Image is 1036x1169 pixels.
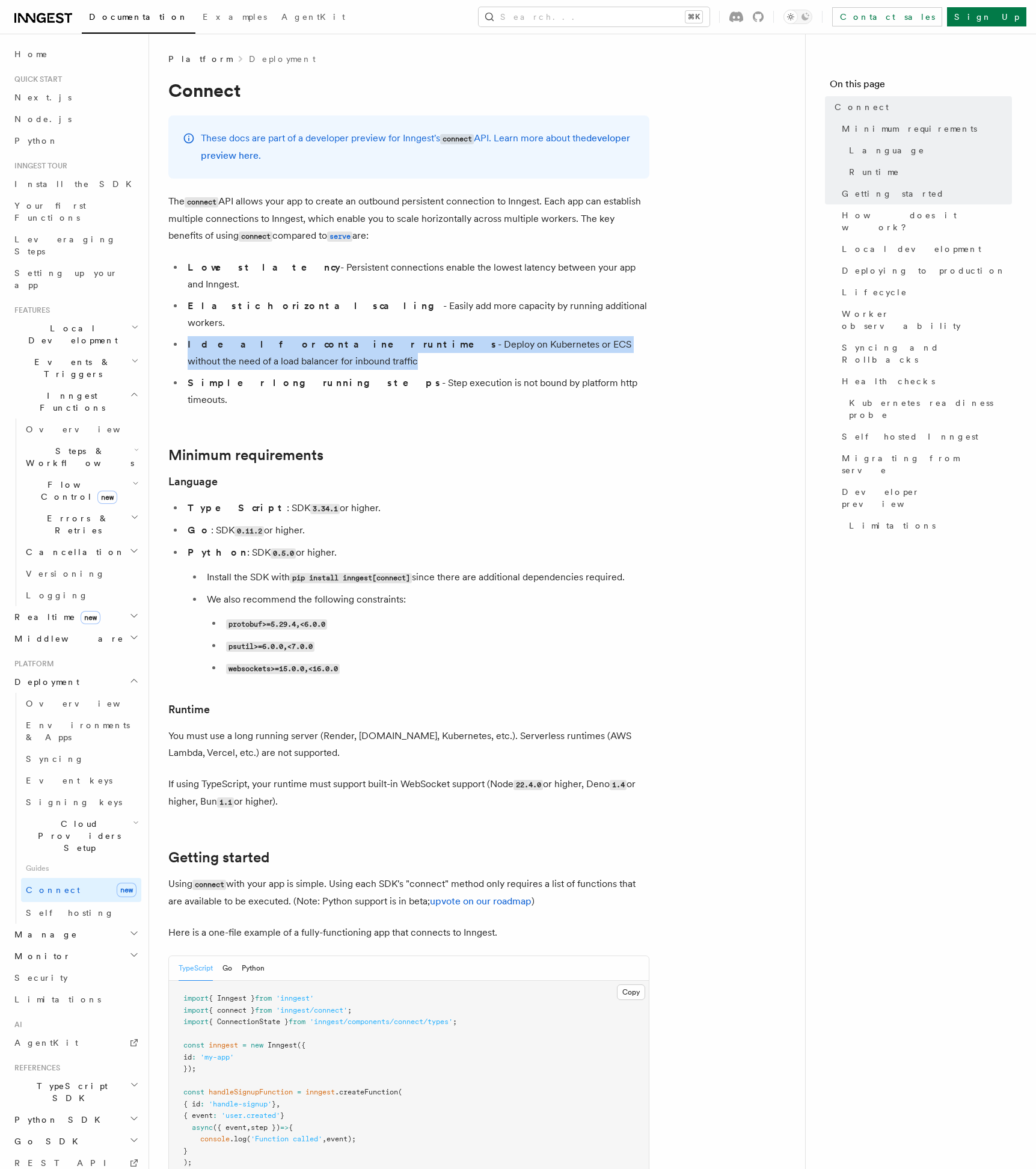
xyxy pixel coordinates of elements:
span: Signing keys [26,797,122,807]
span: Syncing and Rollbacks [842,342,1012,366]
a: Health checks [837,370,1012,392]
code: connect [239,232,272,242]
strong: Elastic horizontal scaling [188,300,443,311]
span: Examples [203,12,267,22]
span: Node.js [14,114,72,124]
button: Toggle dark mode [783,10,812,24]
strong: Ideal for container runtimes [188,339,498,350]
span: Realtime [10,611,100,623]
span: Runtime [849,166,900,178]
span: AgentKit [281,12,345,22]
p: These docs are part of a developer preview for Inngest's API. Learn more about the . [201,130,635,164]
span: import [183,1006,209,1014]
button: Deployment [10,671,141,693]
a: Deployment [249,53,316,65]
button: Realtimenew [10,606,141,628]
button: Events & Triggers [10,351,141,385]
span: = [242,1041,247,1049]
a: Setting up your app [10,262,141,296]
span: Logging [26,591,88,600]
span: Flow Control [21,479,132,503]
span: const [183,1041,204,1049]
span: Errors & Retries [21,512,130,536]
strong: Lowest latency [188,262,340,273]
span: ; [453,1017,457,1026]
span: Inngest Functions [10,390,130,414]
a: Connectnew [21,878,141,902]
span: Self hosted Inngest [842,431,978,443]
span: new [97,491,117,504]
span: 'Function called' [251,1135,322,1143]
span: References [10,1063,60,1073]
span: ); [183,1158,192,1167]
span: 'my-app' [200,1053,234,1061]
button: Cloud Providers Setup [21,813,141,859]
a: Your first Functions [10,195,141,229]
button: Go [222,956,232,981]
span: Self hosting [26,908,114,918]
span: } [183,1147,188,1155]
span: : [200,1100,204,1108]
a: Worker observability [837,303,1012,337]
a: Limitations [10,989,141,1010]
span: Documentation [89,12,188,22]
span: inngest [305,1088,335,1096]
h1: Connect [168,79,649,101]
a: Home [10,43,141,65]
a: Minimum requirements [168,447,323,464]
a: Event keys [21,770,141,791]
a: AgentKit [10,1032,141,1054]
span: Cloud Providers Setup [21,818,133,854]
a: Versioning [21,563,141,584]
span: = [297,1088,301,1096]
span: { [289,1123,293,1132]
span: }); [183,1064,196,1073]
span: new [117,883,136,897]
span: Leveraging Steps [14,235,116,256]
span: Quick start [10,75,62,84]
span: Language [849,144,925,156]
span: const [183,1088,204,1096]
span: Manage [10,928,78,940]
span: ( [247,1135,251,1143]
a: Documentation [82,4,195,34]
span: import [183,994,209,1002]
span: Platform [10,659,54,669]
a: Overview [21,419,141,440]
div: Inngest Functions [10,419,141,606]
span: from [255,1006,272,1014]
a: Deploying to production [837,260,1012,281]
a: Self hosting [21,902,141,924]
li: - Step execution is not bound by platform http timeouts. [184,375,649,408]
span: ; [348,1006,352,1014]
span: Limitations [14,995,101,1004]
a: Overview [21,693,141,714]
code: connect [440,134,474,144]
span: from [289,1017,305,1026]
code: connect [185,197,218,207]
span: Deploying to production [842,265,1006,277]
span: Python SDK [10,1114,108,1126]
span: , [247,1123,251,1132]
a: Next.js [10,87,141,108]
span: Overview [26,699,150,708]
span: AgentKit [14,1038,78,1048]
a: Getting started [168,849,269,866]
span: handleSignupFunction [209,1088,293,1096]
a: Migrating from serve [837,447,1012,481]
strong: TypeScript [188,502,287,514]
span: step }) [251,1123,280,1132]
span: ({ event [213,1123,247,1132]
p: The API allows your app to create an outbound persistent connection to Inngest. Each app can esta... [168,193,649,245]
span: , [322,1135,326,1143]
span: Monitor [10,950,71,962]
span: Limitations [849,520,936,532]
code: 3.34.1 [310,504,340,514]
span: { id [183,1100,200,1108]
span: Health checks [842,375,935,387]
p: If using TypeScript, your runtime must support built-in WebSocket support (Node or higher, Deno o... [168,776,649,811]
span: Next.js [14,93,72,102]
a: serve [327,230,352,241]
button: Cancellation [21,541,141,563]
span: Connect [835,101,889,113]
